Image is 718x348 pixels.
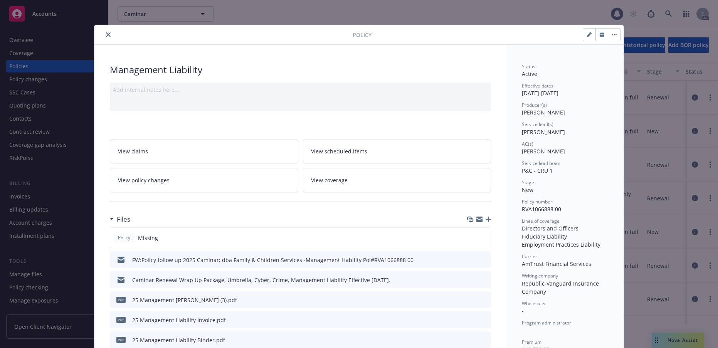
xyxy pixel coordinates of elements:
[522,63,535,70] span: Status
[522,280,600,295] span: Republic-Vanguard Insurance Company
[113,86,488,94] div: Add internal notes here...
[469,256,475,264] button: download file
[110,214,130,224] div: Files
[132,316,226,324] div: 25 Management Liability Invoice.pdf
[522,186,533,193] span: New
[132,276,390,284] div: Caminar Renewal Wrap Up Package, Umbrella, Cyber, Crime, Management Liability Effective [DATE].
[469,316,475,324] button: download file
[303,168,491,192] a: View coverage
[522,160,560,166] span: Service lead team
[522,167,553,174] span: P&C - CRU 1
[522,205,561,213] span: RVA1066888 00
[110,139,298,163] a: View claims
[481,316,488,324] button: preview file
[522,128,565,136] span: [PERSON_NAME]
[522,121,553,128] span: Service lead(s)
[469,336,475,344] button: download file
[116,317,126,323] span: pdf
[116,234,132,241] span: Policy
[116,337,126,343] span: pdf
[522,232,608,240] div: Fiduciary Liability
[469,276,475,284] button: download file
[522,339,541,345] span: Premium
[116,297,126,303] span: pdf
[353,31,372,39] span: Policy
[132,336,225,344] div: 25 Management Liability Binder.pdf
[311,176,348,184] span: View coverage
[104,30,113,39] button: close
[522,102,547,108] span: Producer(s)
[522,272,558,279] span: Writing company
[117,214,130,224] h3: Files
[522,179,534,186] span: Stage
[110,168,298,192] a: View policy changes
[522,300,546,307] span: Wholesaler
[481,336,488,344] button: preview file
[522,82,553,89] span: Effective dates
[522,218,560,224] span: Lines of coverage
[522,319,571,326] span: Program administrator
[522,253,537,260] span: Carrier
[118,176,170,184] span: View policy changes
[522,326,524,334] span: -
[522,198,552,205] span: Policy number
[522,240,608,249] div: Employment Practices Liability
[481,276,488,284] button: preview file
[132,256,414,264] div: FW:Policy follow up 2025 Caminar; dba Family & Children Services -Management Liability Pol#RVA106...
[522,82,608,97] div: [DATE] - [DATE]
[110,63,491,76] div: Management Liability
[303,139,491,163] a: View scheduled items
[481,296,488,304] button: preview file
[522,260,591,267] span: AmTrust Financial Services
[522,224,608,232] div: Directors and Officers
[522,307,524,314] span: -
[481,256,488,264] button: preview file
[522,141,533,147] span: AC(s)
[118,147,148,155] span: View claims
[311,147,367,155] span: View scheduled items
[522,148,565,155] span: [PERSON_NAME]
[522,109,565,116] span: [PERSON_NAME]
[138,234,158,242] span: Missing
[469,296,475,304] button: download file
[132,296,237,304] div: 25 Management [PERSON_NAME] (3).pdf
[522,70,537,77] span: Active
